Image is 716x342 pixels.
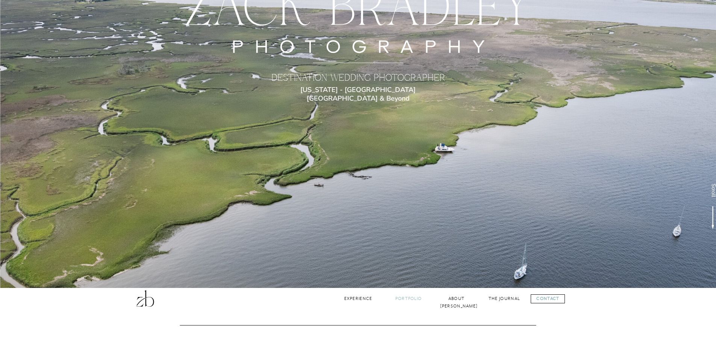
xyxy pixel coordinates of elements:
a: Portfolio [394,295,424,302]
a: The Journal [488,295,521,302]
h2: Destination Wedding Photographer [245,72,471,86]
a: Experience [343,295,374,302]
p: [US_STATE] - [GEOGRAPHIC_DATA] [GEOGRAPHIC_DATA] & Beyond [288,86,429,95]
a: About [PERSON_NAME] [440,295,473,302]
